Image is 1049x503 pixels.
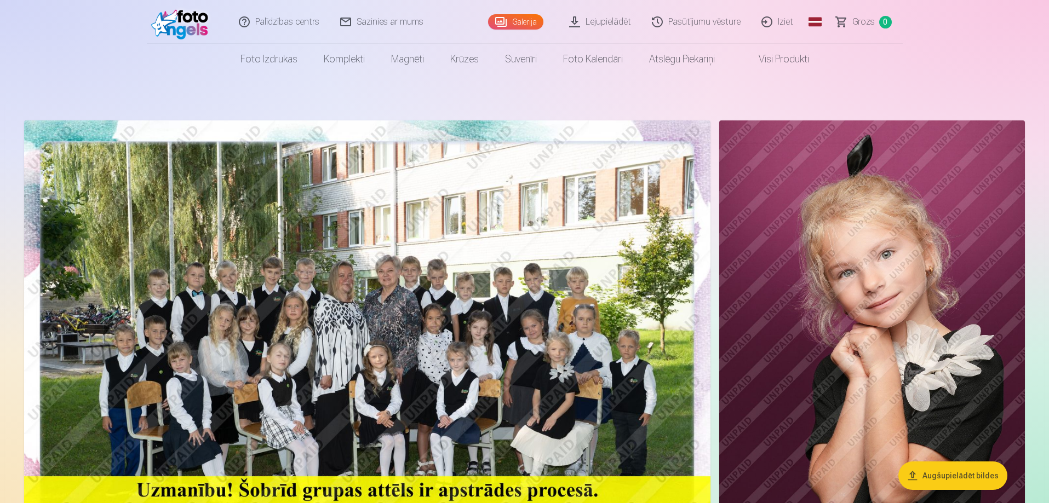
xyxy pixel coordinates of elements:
a: Foto kalendāri [550,44,636,74]
a: Krūzes [437,44,492,74]
img: /fa1 [151,4,214,39]
button: Augšupielādēt bildes [898,461,1007,490]
a: Galerija [488,14,543,30]
a: Foto izdrukas [227,44,311,74]
a: Visi produkti [728,44,822,74]
a: Magnēti [378,44,437,74]
a: Atslēgu piekariņi [636,44,728,74]
a: Suvenīri [492,44,550,74]
span: Grozs [852,15,875,28]
span: 0 [879,16,892,28]
a: Komplekti [311,44,378,74]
